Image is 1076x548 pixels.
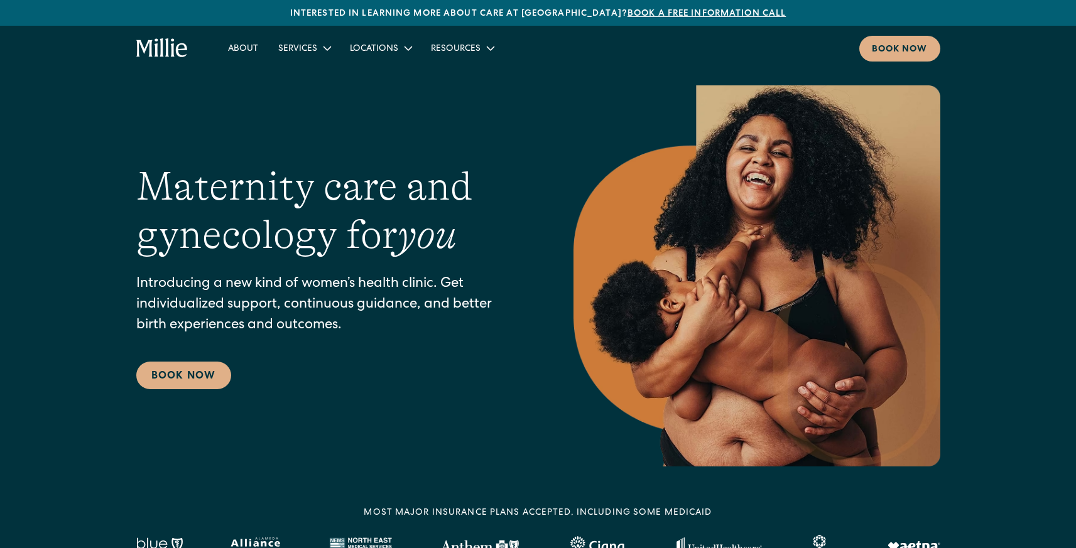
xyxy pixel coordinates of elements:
a: Book Now [136,362,231,389]
div: Locations [340,38,421,58]
div: Resources [431,43,481,56]
div: Services [278,43,317,56]
img: Smiling mother with her baby in arms, celebrating body positivity and the nurturing bond of postp... [573,85,940,466]
div: Services [268,38,340,58]
div: Locations [350,43,398,56]
a: home [136,38,188,58]
h1: Maternity care and gynecology for [136,163,523,259]
a: Book now [859,36,940,62]
a: About [218,38,268,58]
div: Book now [872,43,928,56]
div: Resources [421,38,503,58]
p: Introducing a new kind of women’s health clinic. Get individualized support, continuous guidance,... [136,274,523,336]
em: you [398,212,457,257]
a: Book a free information call [628,9,786,18]
div: MOST MAJOR INSURANCE PLANS ACCEPTED, INCLUDING some MEDICAID [364,507,712,520]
